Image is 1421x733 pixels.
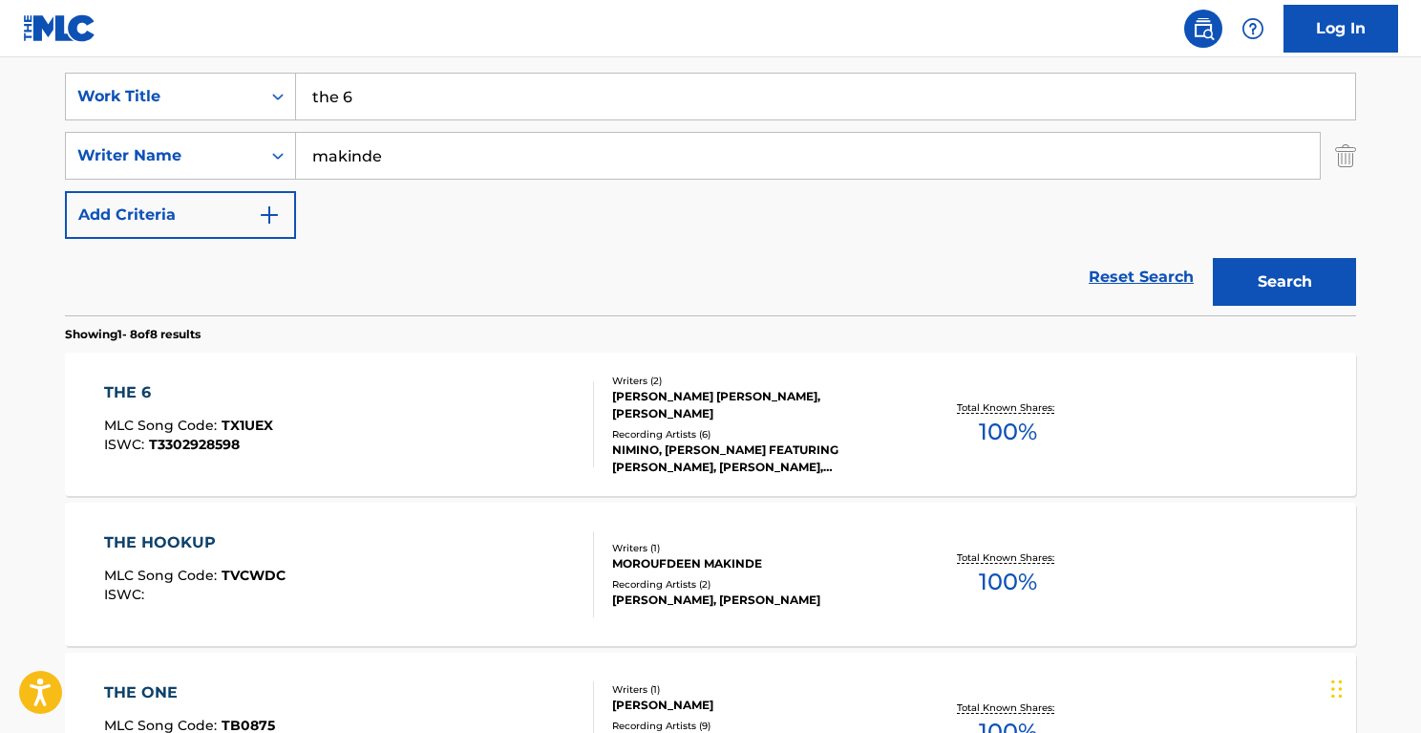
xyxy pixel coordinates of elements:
span: MLC Song Code : [104,567,222,584]
span: 100 % [979,565,1037,599]
span: ISWC : [104,586,149,603]
a: Log In [1283,5,1398,53]
p: Showing 1 - 8 of 8 results [65,326,201,343]
p: Total Known Shares: [957,550,1059,565]
div: THE HOOKUP [104,531,286,554]
a: THE HOOKUPMLC Song Code:TVCWDCISWC:Writers (1)MOROUFDEEN MAKINDERecording Artists (2)[PERSON_NAME... [65,503,1356,646]
span: ISWC : [104,436,149,453]
div: Help [1234,10,1272,48]
img: Delete Criterion [1335,132,1356,180]
img: search [1192,17,1215,40]
span: 100 % [979,415,1037,449]
div: THE 6 [104,381,273,404]
div: Writers ( 2 ) [612,374,901,388]
form: Search Form [65,73,1356,315]
div: Recording Artists ( 2 ) [612,577,901,592]
div: [PERSON_NAME], [PERSON_NAME] [612,592,901,609]
img: MLC Logo [23,14,96,42]
div: Writers ( 1 ) [612,541,901,555]
div: NIMINO, [PERSON_NAME] FEATURING [PERSON_NAME], [PERSON_NAME], [PERSON_NAME] FEATURING [PERSON_NAM... [612,442,901,476]
div: Recording Artists ( 9 ) [612,719,901,733]
span: T3302928598 [149,436,240,453]
a: THE 6MLC Song Code:TX1UEXISWC:T3302928598Writers (2)[PERSON_NAME] [PERSON_NAME], [PERSON_NAME]Rec... [65,353,1356,496]
div: Drag [1331,660,1343,718]
div: Writers ( 1 ) [612,682,901,697]
span: TX1UEX [222,417,273,434]
div: Writer Name [77,144,249,167]
img: 9d2ae6d4665cec9f34b9.svg [258,204,281,226]
a: Reset Search [1079,256,1203,298]
a: Public Search [1184,10,1222,48]
img: help [1241,17,1264,40]
div: [PERSON_NAME] [PERSON_NAME], [PERSON_NAME] [612,388,901,422]
span: MLC Song Code : [104,417,222,434]
p: Total Known Shares: [957,701,1059,715]
div: THE ONE [104,681,275,704]
button: Search [1213,258,1356,306]
iframe: Chat Widget [1326,641,1421,733]
div: MOROUFDEEN MAKINDE [612,555,901,572]
div: Recording Artists ( 6 ) [612,427,901,442]
span: TVCWDC [222,567,286,584]
p: Total Known Shares: [957,400,1059,415]
div: [PERSON_NAME] [612,697,901,714]
button: Add Criteria [65,191,296,239]
div: Work Title [77,85,249,108]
